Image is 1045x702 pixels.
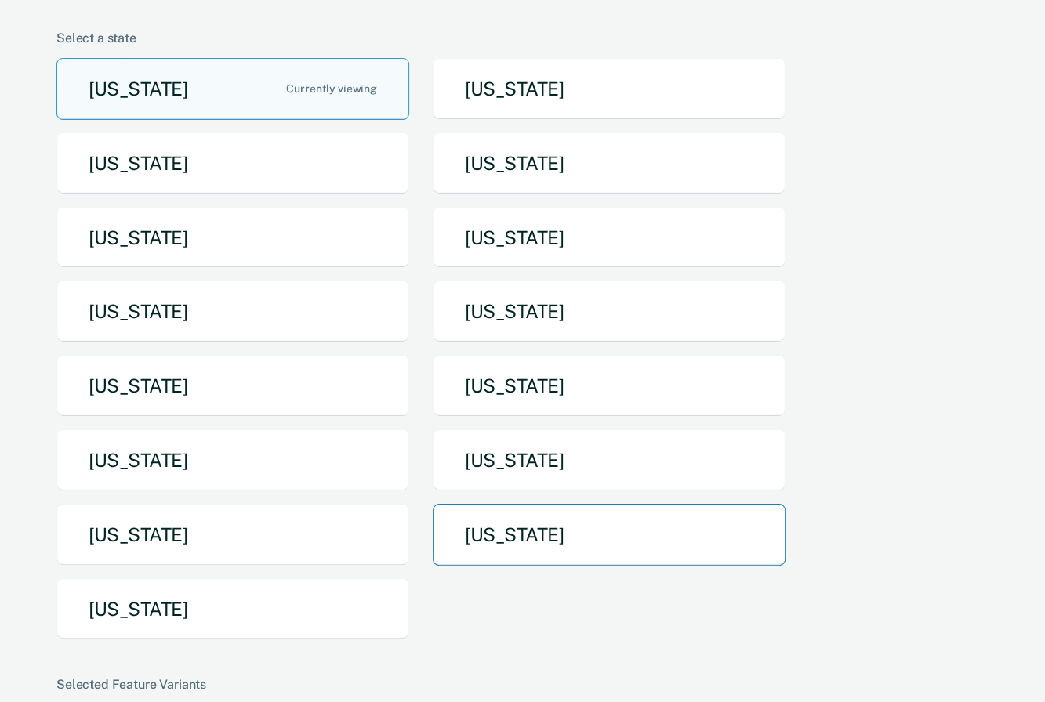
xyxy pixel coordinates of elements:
[56,578,409,640] button: [US_STATE]
[433,355,786,417] button: [US_STATE]
[56,677,982,692] div: Selected Feature Variants
[433,504,786,566] button: [US_STATE]
[433,207,786,269] button: [US_STATE]
[56,504,409,566] button: [US_STATE]
[56,132,409,194] button: [US_STATE]
[56,207,409,269] button: [US_STATE]
[56,280,409,342] button: [US_STATE]
[56,31,982,45] div: Select a state
[56,429,409,491] button: [US_STATE]
[56,355,409,417] button: [US_STATE]
[433,58,786,120] button: [US_STATE]
[56,58,409,120] button: [US_STATE]
[433,132,786,194] button: [US_STATE]
[433,429,786,491] button: [US_STATE]
[433,280,786,342] button: [US_STATE]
